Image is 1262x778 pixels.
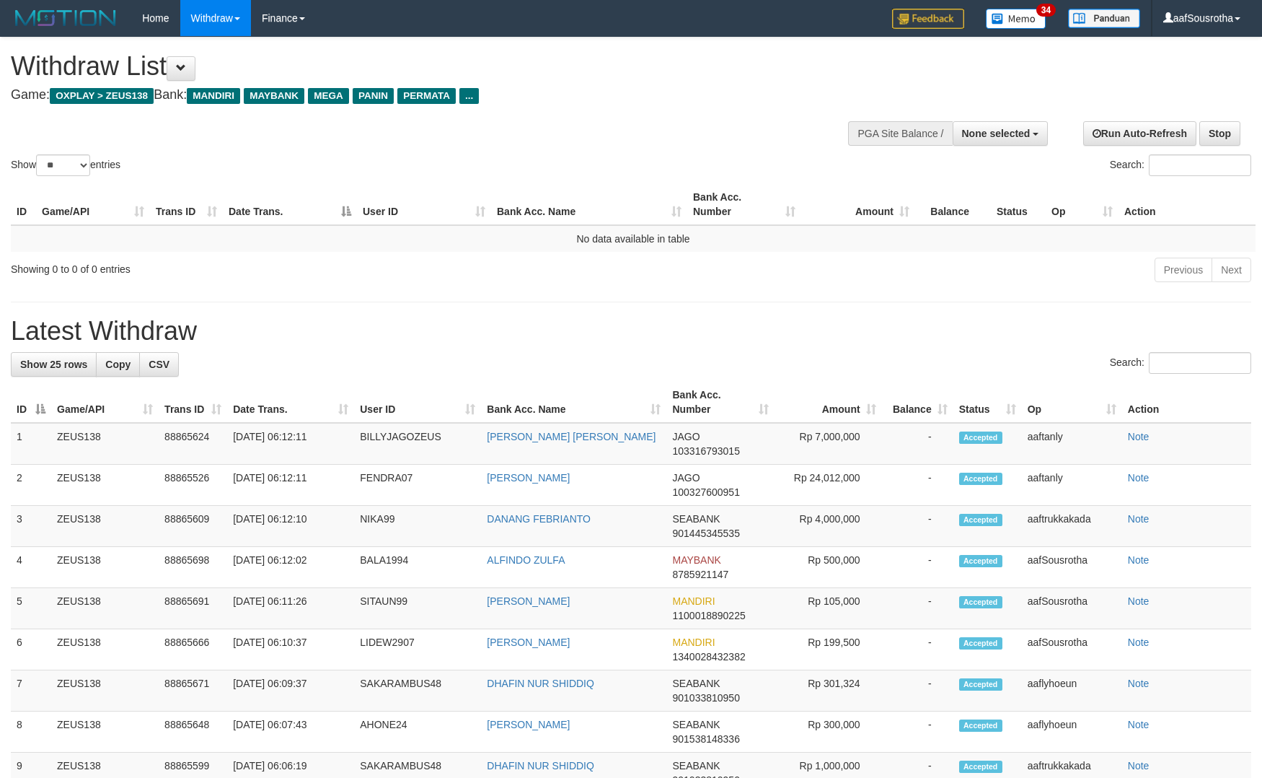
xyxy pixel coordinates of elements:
a: ALFINDO ZULFA [487,554,565,566]
a: Note [1128,637,1150,648]
a: Note [1128,719,1150,730]
td: 88865526 [159,465,227,506]
th: User ID: activate to sort column ascending [357,184,491,225]
td: ZEUS138 [51,670,159,712]
span: Copy 1340028432382 to clipboard [672,651,745,663]
td: 6 [11,629,51,670]
td: 3 [11,506,51,547]
span: Copy 103316793015 to clipboard [672,445,739,457]
td: aafSousrotha [1022,588,1122,629]
label: Search: [1110,352,1251,374]
a: Copy [96,352,140,377]
th: Op: activate to sort column ascending [1022,382,1122,423]
a: DHAFIN NUR SHIDDIQ [487,678,594,689]
th: Bank Acc. Name: activate to sort column ascending [481,382,666,423]
span: Accepted [959,637,1002,650]
span: PERMATA [397,88,456,104]
th: Status: activate to sort column ascending [953,382,1022,423]
a: Note [1128,513,1150,525]
td: Rp 500,000 [775,547,882,588]
a: Note [1128,554,1150,566]
a: DHAFIN NUR SHIDDIQ [487,760,594,772]
th: Game/API: activate to sort column ascending [36,184,150,225]
td: aaftrukkakada [1022,506,1122,547]
h1: Withdraw List [11,52,827,81]
span: MANDIRI [187,88,240,104]
td: 88865698 [159,547,227,588]
a: Note [1128,760,1150,772]
th: Date Trans.: activate to sort column descending [223,184,357,225]
a: Note [1128,472,1150,484]
th: Game/API: activate to sort column ascending [51,382,159,423]
td: 5 [11,588,51,629]
td: Rp 300,000 [775,712,882,753]
a: [PERSON_NAME] [487,719,570,730]
td: FENDRA07 [354,465,481,506]
a: Run Auto-Refresh [1083,121,1196,146]
span: MAYBANK [672,554,720,566]
td: SAKARAMBUS48 [354,670,481,712]
span: Copy 901538148336 to clipboard [672,733,739,745]
th: User ID: activate to sort column ascending [354,382,481,423]
td: ZEUS138 [51,629,159,670]
span: Accepted [959,678,1002,691]
td: 8 [11,712,51,753]
span: Accepted [959,432,1002,444]
td: 7 [11,670,51,712]
td: - [882,712,953,753]
td: 1 [11,423,51,465]
span: SEABANK [672,719,720,730]
span: Copy [105,359,131,370]
td: ZEUS138 [51,506,159,547]
td: [DATE] 06:12:11 [227,465,354,506]
img: Button%20Memo.svg [986,9,1046,29]
th: Status [991,184,1046,225]
td: Rp 105,000 [775,588,882,629]
th: Bank Acc. Number: activate to sort column ascending [687,184,801,225]
span: Accepted [959,555,1002,567]
td: - [882,547,953,588]
td: 88865609 [159,506,227,547]
span: Accepted [959,473,1002,485]
span: MANDIRI [672,595,715,607]
span: Copy 901033810950 to clipboard [672,692,739,704]
td: aaftanly [1022,423,1122,465]
a: Previous [1155,258,1212,282]
input: Search: [1149,154,1251,176]
span: Copy 1100018890225 to clipboard [672,610,745,621]
span: Copy 901445345535 to clipboard [672,528,739,539]
td: Rp 199,500 [775,629,882,670]
a: [PERSON_NAME] [487,595,570,607]
span: SEABANK [672,678,720,689]
td: SITAUN99 [354,588,481,629]
td: [DATE] 06:10:37 [227,629,354,670]
td: Rp 4,000,000 [775,506,882,547]
td: 88865624 [159,423,227,465]
td: [DATE] 06:12:02 [227,547,354,588]
th: Action [1118,184,1256,225]
th: Amount: activate to sort column ascending [801,184,915,225]
td: BILLYJAGOZEUS [354,423,481,465]
span: JAGO [672,431,700,442]
a: Note [1128,678,1150,689]
h1: Latest Withdraw [11,317,1251,346]
td: [DATE] 06:12:10 [227,506,354,547]
a: Next [1212,258,1251,282]
th: ID: activate to sort column descending [11,382,51,423]
td: 88865666 [159,629,227,670]
td: - [882,506,953,547]
span: MAYBANK [244,88,304,104]
td: [DATE] 06:07:43 [227,712,354,753]
button: None selected [953,121,1049,146]
td: 88865671 [159,670,227,712]
a: Stop [1199,121,1240,146]
td: aaflyhoeun [1022,712,1122,753]
span: Accepted [959,761,1002,773]
span: SEABANK [672,760,720,772]
th: ID [11,184,36,225]
img: MOTION_logo.png [11,7,120,29]
span: PANIN [353,88,394,104]
td: Rp 7,000,000 [775,423,882,465]
td: ZEUS138 [51,712,159,753]
span: ... [459,88,479,104]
